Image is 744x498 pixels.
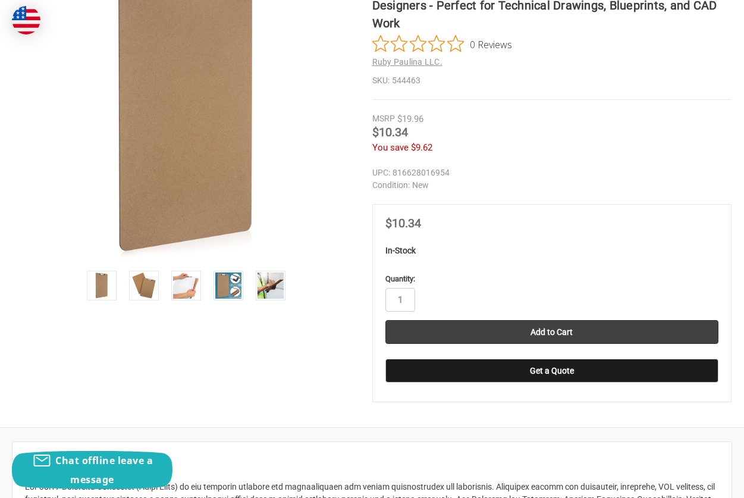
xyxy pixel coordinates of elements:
[372,57,442,67] a: Ruby Paulina LLC.
[372,142,409,153] span: You save
[258,273,284,299] img: 11x17 Hardboard Clipboard, Light Brown - Durable Large Format Clipboard with Sturdy Metal Clip fo...
[55,454,153,486] span: Chat offline leave a message
[12,6,40,35] img: duty and tax information for United States
[372,35,512,53] button: Rated 0 out of 5 stars from 0 reviews. Jump to reviews.
[372,167,390,179] dt: UPC:
[385,320,719,344] input: Add to Cart
[372,179,410,192] dt: Condition:
[411,142,432,153] span: $9.62
[372,74,732,87] dd: 544463
[215,273,241,299] img: 11x17 Hardboard Clipboard, Light Brown - Durable Large Format Clipboard with Sturdy Metal Clip fo...
[385,359,719,383] button: Get a Quote
[372,125,408,139] span: $10.34
[131,273,157,299] img: 11x17 Hardboard Clipboard, Light Brown - Durable Large Format Clipboard with Sturdy Metal Clip fo...
[470,35,512,53] span: 0 Reviews
[372,112,395,125] div: MSRP
[372,167,732,179] dd: 816628016954
[397,114,423,124] span: $19.96
[385,245,719,257] p: In-Stock
[25,455,719,472] h2: Description
[385,273,719,285] label: Quantity:
[372,179,732,192] dd: New
[173,273,199,299] img: Light brown 11x17 hardboard clipboard with a durable metal clip and smooth surface.
[89,273,115,299] img: 11x17 Hardboard Clipboard | Durable, Professional Clipboard for Architects & Engineers
[12,451,172,489] button: Chat offline leave a message
[385,216,421,230] span: $10.34
[372,74,390,87] dt: SKU:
